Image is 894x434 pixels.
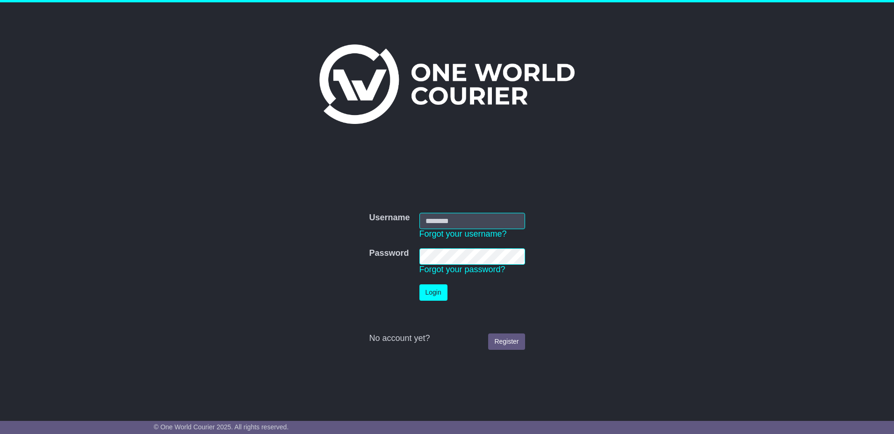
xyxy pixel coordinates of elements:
div: No account yet? [369,333,525,344]
a: Forgot your username? [419,229,507,239]
button: Login [419,284,447,301]
img: One World [319,44,575,124]
a: Forgot your password? [419,265,505,274]
span: © One World Courier 2025. All rights reserved. [154,423,289,431]
label: Username [369,213,410,223]
a: Register [488,333,525,350]
label: Password [369,248,409,259]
